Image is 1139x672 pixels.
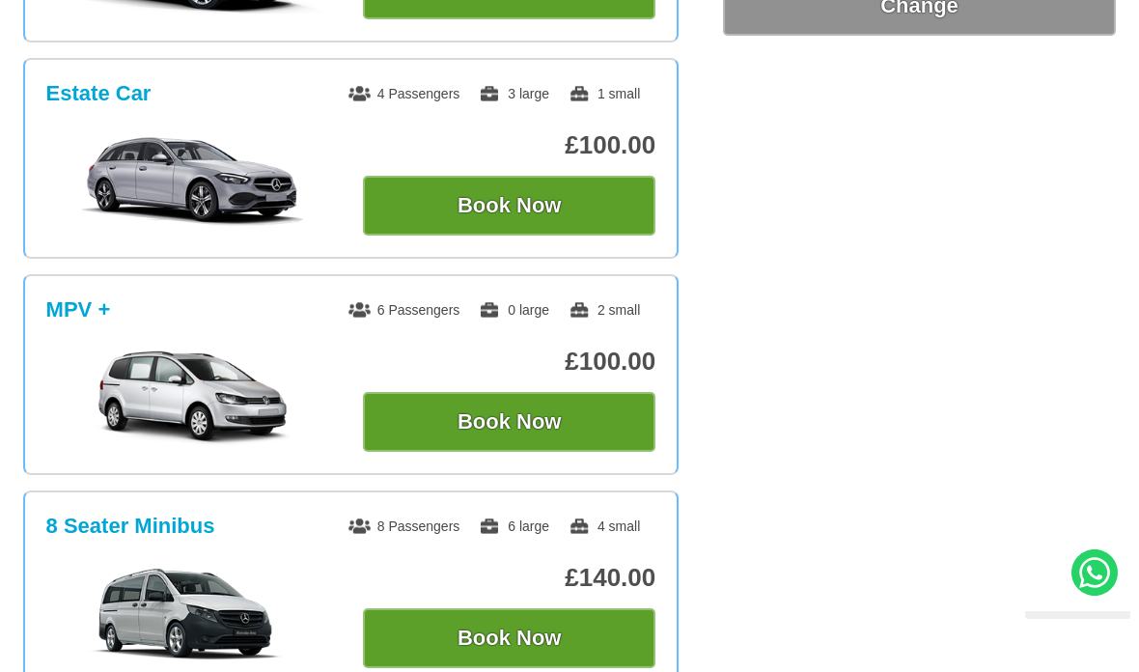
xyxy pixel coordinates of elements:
[348,302,460,318] span: 6 Passengers
[479,302,549,318] span: 0 large
[46,297,111,322] h3: MPV +
[363,176,655,236] button: Book Now
[46,81,152,106] h3: Estate Car
[47,566,338,662] img: 8 Seater Minibus
[1017,611,1130,663] iframe: chat widget
[479,86,549,101] span: 3 large
[363,563,655,593] p: £140.00
[479,518,549,534] span: 6 large
[569,86,640,101] span: 1 small
[348,86,460,101] span: 4 Passengers
[363,347,655,377] p: £100.00
[363,392,655,452] button: Book Now
[363,608,655,668] button: Book Now
[46,514,215,539] h3: 8 Seater Minibus
[363,130,655,160] p: £100.00
[348,518,460,534] span: 8 Passengers
[47,133,338,230] img: Estate Car
[47,350,338,446] img: MPV +
[569,302,640,318] span: 2 small
[569,518,640,534] span: 4 small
